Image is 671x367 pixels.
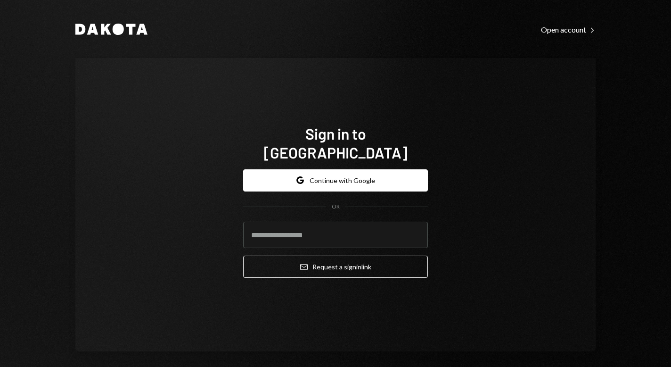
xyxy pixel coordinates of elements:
div: Open account [541,25,596,34]
h1: Sign in to [GEOGRAPHIC_DATA] [243,124,428,162]
button: Request a signinlink [243,256,428,278]
div: OR [332,203,340,211]
button: Continue with Google [243,169,428,192]
a: Open account [541,24,596,34]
